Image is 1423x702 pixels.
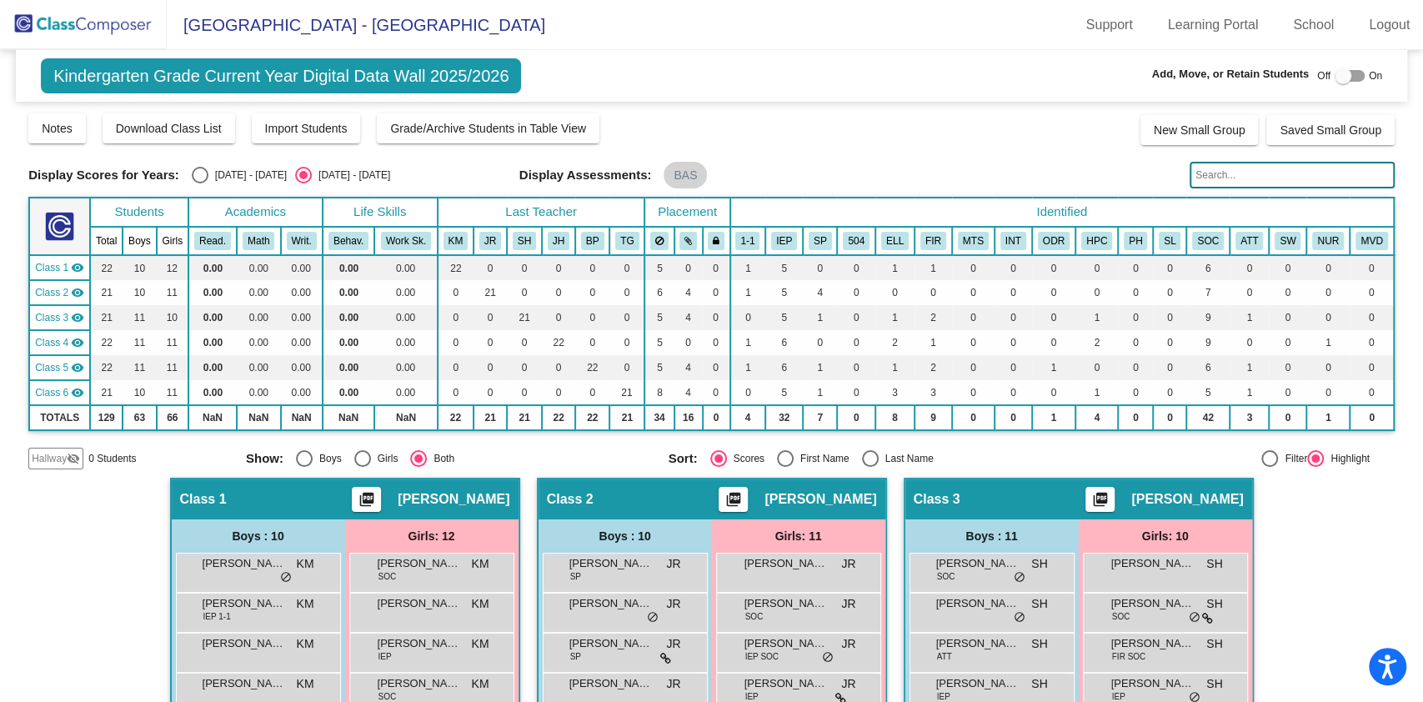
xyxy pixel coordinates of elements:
[837,280,875,305] td: 0
[674,227,703,255] th: Keep with students
[41,58,521,93] span: Kindergarten Grade Current Year Digital Data Wall 2025/2026
[1186,280,1230,305] td: 7
[312,168,390,183] div: [DATE] - [DATE]
[609,330,644,355] td: 0
[1118,280,1153,305] td: 0
[1153,227,1186,255] th: School-linked Therapist Scheduled
[1317,68,1330,83] span: Off
[192,167,390,183] mat-radio-group: Select an option
[1190,162,1395,188] input: Search...
[281,255,323,280] td: 0.00
[615,232,639,250] button: TG
[914,280,952,305] td: 0
[1306,305,1350,330] td: 0
[703,227,730,255] th: Keep with teacher
[803,330,837,355] td: 0
[438,305,473,330] td: 0
[479,232,501,250] button: JR
[609,355,644,380] td: 0
[507,380,542,405] td: 0
[609,227,644,255] th: Tressa Gruenzner
[703,280,730,305] td: 0
[473,380,507,405] td: 0
[1269,280,1306,305] td: 0
[1032,330,1075,355] td: 0
[323,330,375,355] td: 0.00
[952,305,995,330] td: 0
[1085,487,1115,512] button: Print Students Details
[265,122,348,135] span: Import Students
[473,355,507,380] td: 0
[1140,115,1259,145] button: New Small Group
[507,280,542,305] td: 0
[103,113,235,143] button: Download Class List
[1032,227,1075,255] th: Pattern of Discipline Referrals
[1153,330,1186,355] td: 0
[237,305,281,330] td: 0.00
[1118,305,1153,330] td: 0
[995,227,1032,255] th: Academic Intervention Service Provider(s)
[438,227,473,255] th: Karissa Minks
[237,380,281,405] td: 0.00
[473,255,507,280] td: 0
[837,227,875,255] th: 504 Plan
[644,330,674,355] td: 5
[803,305,837,330] td: 1
[1230,355,1269,380] td: 1
[1269,355,1306,380] td: 0
[513,232,536,250] button: SH
[843,232,869,250] button: 504
[29,355,90,380] td: Bridget Powell - No Class Name
[281,355,323,380] td: 0.00
[1090,491,1110,514] mat-icon: picture_as_pdf
[575,280,609,305] td: 0
[1350,355,1394,380] td: 0
[357,491,377,514] mat-icon: picture_as_pdf
[1192,232,1224,250] button: SOC
[438,330,473,355] td: 0
[1350,227,1394,255] th: Student is enrolled in MVED program
[1155,12,1272,38] a: Learning Portal
[1369,68,1382,83] span: On
[958,232,989,250] button: MTS
[1280,12,1347,38] a: School
[609,305,644,330] td: 0
[438,198,645,227] th: Last Teacher
[1118,227,1153,255] th: Phonics Concern
[952,355,995,380] td: 0
[252,113,361,143] button: Import Students
[1230,305,1269,330] td: 1
[875,355,914,380] td: 1
[1153,280,1186,305] td: 0
[542,380,575,405] td: 0
[167,12,545,38] span: [GEOGRAPHIC_DATA] - [GEOGRAPHIC_DATA]
[644,305,674,330] td: 5
[609,280,644,305] td: 0
[90,227,123,255] th: Total
[1306,330,1350,355] td: 1
[837,355,875,380] td: 0
[90,305,123,330] td: 21
[390,122,586,135] span: Grade/Archive Students in Table View
[724,491,744,514] mat-icon: picture_as_pdf
[542,355,575,380] td: 0
[323,355,375,380] td: 0.00
[71,336,84,349] mat-icon: visibility
[374,280,437,305] td: 0.00
[1032,280,1075,305] td: 0
[281,305,323,330] td: 0.00
[803,227,837,255] th: IEP with speech only services
[1355,232,1387,250] button: MVD
[581,232,604,250] button: BP
[123,330,156,355] td: 11
[644,355,674,380] td: 5
[575,305,609,330] td: 0
[123,280,156,305] td: 10
[237,355,281,380] td: 0.00
[473,305,507,330] td: 0
[519,168,652,183] span: Display Assessments:
[1153,255,1186,280] td: 0
[1073,12,1146,38] a: Support
[548,232,569,250] button: JH
[674,305,703,330] td: 4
